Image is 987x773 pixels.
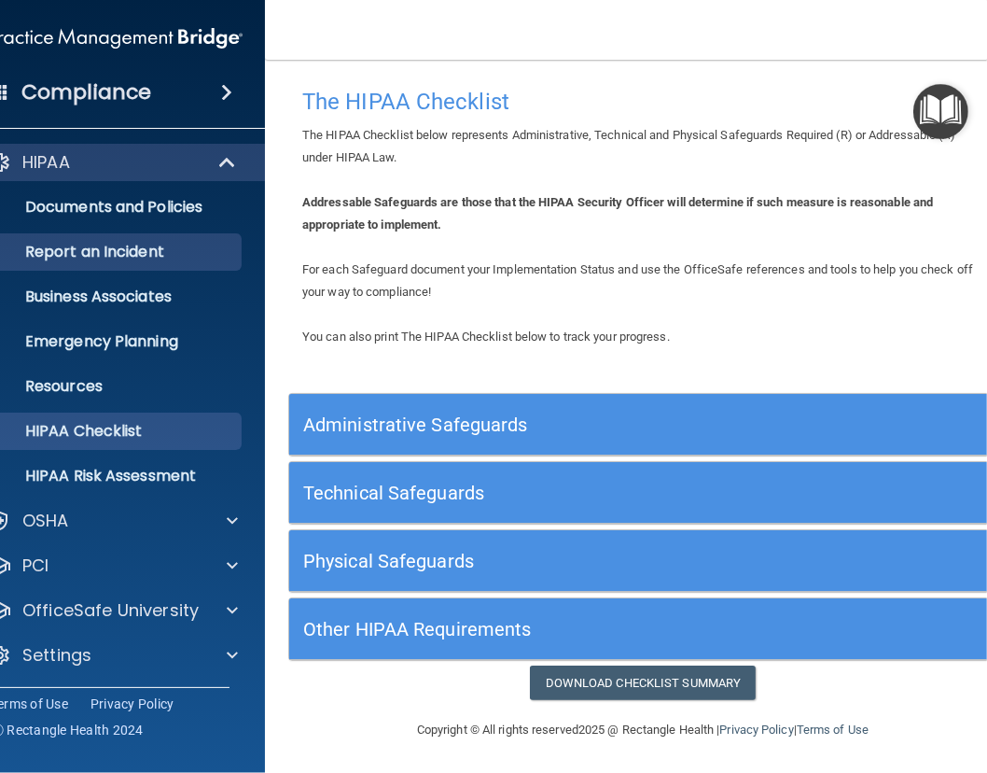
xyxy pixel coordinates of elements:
div: Copyright © All rights reserved 2025 @ Rectangle Health | | [302,700,983,760]
a: Download Checklist Summary [530,666,757,700]
p: Settings [22,644,91,667]
h5: Physical Safeguards [303,551,806,571]
p: HIPAA [22,151,70,174]
a: Privacy Policy [90,695,174,713]
span: The HIPAA Checklist below represents Administrative, Technical and Physical Safeguards Required (... [302,128,955,164]
h5: Technical Safeguards [303,483,806,503]
b: Addressable Safeguards are those that the HIPAA Security Officer will determine if such measure i... [302,195,933,232]
a: Privacy Policy [719,723,793,737]
span: You can also print The HIPAA Checklist below to track your progress. [302,330,670,344]
h5: Other HIPAA Requirements [303,619,806,639]
a: Terms of Use [797,723,869,737]
p: OfficeSafe University [22,599,199,622]
button: Open Resource Center [913,84,968,139]
h5: Administrative Safeguards [303,415,806,435]
span: For each Safeguard document your Implementation Status and use the OfficeSafe references and tool... [302,262,973,299]
h4: The HIPAA Checklist [302,90,983,114]
p: OSHA [22,510,69,532]
p: PCI [22,555,49,577]
h4: Compliance [21,79,151,105]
